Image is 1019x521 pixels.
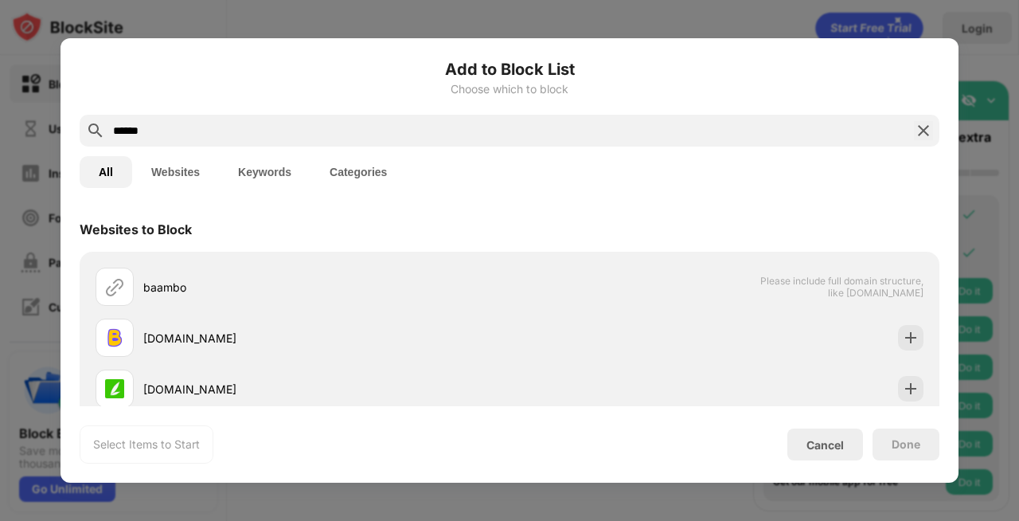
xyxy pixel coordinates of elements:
div: Done [892,438,920,451]
img: favicons [105,328,124,347]
div: Choose which to block [80,83,939,96]
div: baambo [143,279,509,296]
button: Categories [310,156,406,188]
button: Websites [132,156,219,188]
button: Keywords [219,156,310,188]
img: search.svg [86,121,105,140]
button: All [80,156,132,188]
div: Select Items to Start [93,437,200,452]
img: search-close [914,121,933,140]
div: Cancel [806,438,844,452]
h6: Add to Block List [80,57,939,81]
div: Websites to Block [80,221,192,237]
img: favicons [105,379,124,398]
img: url.svg [105,277,124,296]
span: Please include full domain structure, like [DOMAIN_NAME] [759,275,923,299]
div: [DOMAIN_NAME] [143,330,509,347]
div: [DOMAIN_NAME] [143,381,509,398]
